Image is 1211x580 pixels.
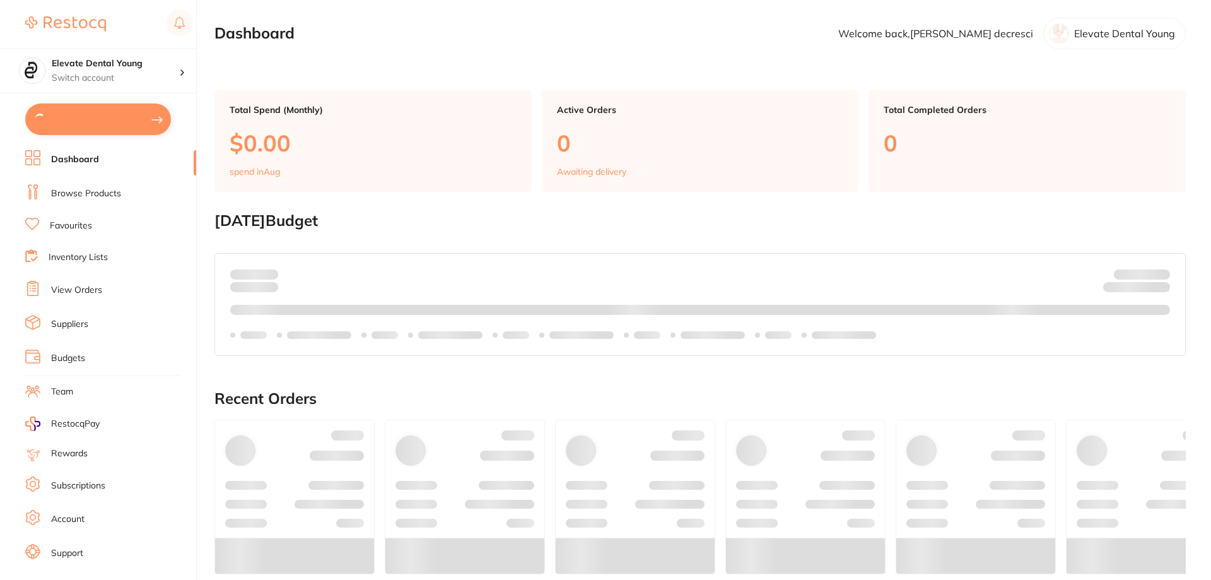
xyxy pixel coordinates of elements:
[25,9,106,38] a: Restocq Logo
[214,212,1186,230] h2: [DATE] Budget
[25,16,106,32] img: Restocq Logo
[542,90,859,192] a: Active Orders0Awaiting delivery
[230,269,278,279] p: Spent:
[51,284,102,297] a: View Orders
[681,330,745,340] p: Labels extended
[52,72,179,85] p: Switch account
[884,130,1171,156] p: 0
[50,220,92,232] a: Favourites
[503,330,529,340] p: Labels
[1114,269,1170,279] p: Budget:
[418,330,483,340] p: Labels extended
[51,153,99,166] a: Dashboard
[1148,284,1170,295] strong: $0.00
[869,90,1186,192] a: Total Completed Orders0
[838,28,1033,39] p: Welcome back, [PERSON_NAME] decresci
[20,58,45,83] img: Elevate Dental Young
[230,130,517,156] p: $0.00
[812,330,876,340] p: Labels extended
[1145,268,1170,280] strong: $NaN
[230,105,517,115] p: Total Spend (Monthly)
[1103,280,1170,295] p: Remaining:
[25,417,40,431] img: RestocqPay
[52,57,179,70] h4: Elevate Dental Young
[51,352,85,365] a: Budgets
[51,447,88,460] a: Rewards
[230,167,280,177] p: spend in Aug
[549,330,614,340] p: Labels extended
[230,280,278,295] p: month
[51,418,100,430] span: RestocqPay
[256,268,278,280] strong: $0.00
[51,386,73,398] a: Team
[51,187,121,200] a: Browse Products
[214,390,1186,408] h2: Recent Orders
[25,417,100,431] a: RestocqPay
[214,25,295,42] h2: Dashboard
[51,547,83,560] a: Support
[214,90,532,192] a: Total Spend (Monthly)$0.00spend inAug
[557,167,626,177] p: Awaiting delivery
[1074,28,1175,39] p: Elevate Dental Young
[49,251,108,264] a: Inventory Lists
[557,105,844,115] p: Active Orders
[884,105,1171,115] p: Total Completed Orders
[287,330,351,340] p: Labels extended
[765,330,792,340] p: Labels
[51,318,88,331] a: Suppliers
[634,330,660,340] p: Labels
[240,330,267,340] p: Labels
[51,513,85,526] a: Account
[557,130,844,156] p: 0
[51,480,105,492] a: Subscriptions
[371,330,398,340] p: Labels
